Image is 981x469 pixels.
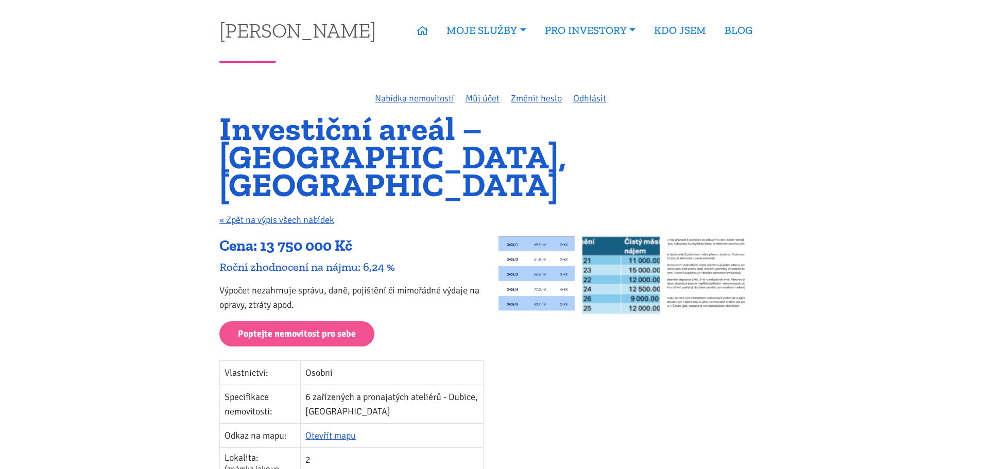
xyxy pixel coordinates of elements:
a: Nabídka nemovitostí [375,93,454,104]
a: MOJE SLUŽBY [437,19,535,42]
a: [PERSON_NAME] [219,20,376,40]
td: Odkaz na mapu: [220,423,301,447]
td: Specifikace nemovitosti: [220,385,301,423]
div: Cena: 13 750 000 Kč [219,236,484,256]
td: Vlastnictví: [220,360,301,385]
h1: Investiční areál – [GEOGRAPHIC_DATA], [GEOGRAPHIC_DATA] [219,115,762,199]
a: « Zpět na výpis všech nabídek [219,214,334,225]
a: Můj účet [466,93,500,104]
a: Poptejte nemovitost pro sebe [219,321,374,346]
a: Změnit heslo [511,93,562,104]
a: PRO INVESTORY [536,19,645,42]
div: Roční zhodnocení na nájmu: 6,24 % [219,260,484,274]
a: KDO JSEM [645,19,715,42]
td: Osobní [301,360,484,385]
a: Odhlásit [573,93,606,104]
td: 6 zařízených a pronajatých ateliérů - Dubice, [GEOGRAPHIC_DATA] [301,385,484,423]
p: Výpočet nezahrnuje správu, daně, pojištění či mimořádné výdaje na opravy, ztráty apod. [219,283,484,312]
a: Otevřít mapu [305,430,356,441]
a: BLOG [715,19,762,42]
